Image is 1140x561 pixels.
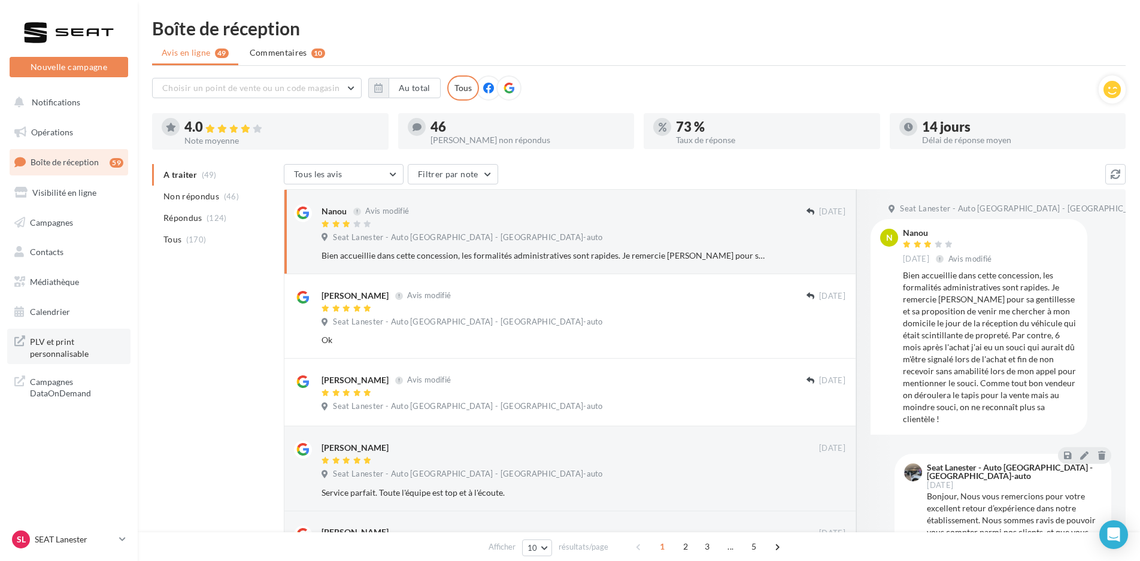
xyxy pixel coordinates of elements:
span: Seat Lanester - Auto [GEOGRAPHIC_DATA] - [GEOGRAPHIC_DATA]-auto [333,232,602,243]
span: Commentaires [250,47,307,59]
span: Répondus [163,212,202,224]
span: Opérations [31,127,73,137]
div: [PERSON_NAME] non répondus [430,136,625,144]
span: [DATE] [819,443,845,454]
a: Boîte de réception59 [7,149,131,175]
button: Au total [368,78,441,98]
div: 4.0 [184,120,379,134]
button: 10 [522,539,553,556]
span: N [886,232,893,244]
div: 59 [110,158,123,168]
div: [PERSON_NAME] [322,290,389,302]
span: Visibilité en ligne [32,187,96,198]
span: Tous les avis [294,169,342,179]
a: Campagnes DataOnDemand [7,369,131,404]
span: Seat Lanester - Auto [GEOGRAPHIC_DATA] - [GEOGRAPHIC_DATA]-auto [333,317,602,327]
span: Tous [163,234,181,245]
div: [PERSON_NAME] [322,374,389,386]
button: Notifications [7,90,126,115]
span: 3 [698,537,717,556]
a: SL SEAT Lanester [10,528,128,551]
a: Opérations [7,120,131,145]
span: résultats/page [559,541,608,553]
button: Filtrer par note [408,164,498,184]
p: SEAT Lanester [35,533,114,545]
div: [PERSON_NAME] [322,442,389,454]
span: (46) [224,192,239,201]
a: Visibilité en ligne [7,180,131,205]
span: (170) [186,235,207,244]
span: Seat Lanester - Auto [GEOGRAPHIC_DATA] - [GEOGRAPHIC_DATA]-auto [333,401,602,412]
div: 46 [430,120,625,134]
div: Note moyenne [184,137,379,145]
span: Avis modifié [407,291,451,301]
div: Tous [447,75,479,101]
span: [DATE] [927,481,953,489]
span: Notifications [32,97,80,107]
div: [PERSON_NAME] [322,526,389,538]
span: Afficher [489,541,516,553]
span: [DATE] [903,254,929,265]
span: Choisir un point de vente ou un code magasin [162,83,339,93]
span: 5 [744,537,763,556]
button: Tous les avis [284,164,404,184]
div: 10 [311,48,325,58]
span: (124) [207,213,227,223]
button: Choisir un point de vente ou un code magasin [152,78,362,98]
span: Seat Lanester - Auto [GEOGRAPHIC_DATA] - [GEOGRAPHIC_DATA]-auto [333,469,602,480]
button: Au total [389,78,441,98]
span: 10 [527,543,538,553]
span: Contacts [30,247,63,257]
span: [DATE] [819,291,845,302]
button: Nouvelle campagne [10,57,128,77]
div: Bien accueillie dans cette concession, les formalités administratives sont rapides. Je remercie [... [903,269,1078,425]
div: Bien accueillie dans cette concession, les formalités administratives sont rapides. Je remercie [... [322,250,768,262]
a: PLV et print personnalisable [7,329,131,364]
div: Service parfait. Toute l'équipe est top et à l'écoute. [322,487,768,499]
span: Avis modifié [365,207,409,216]
span: Avis modifié [948,254,992,263]
span: PLV et print personnalisable [30,333,123,359]
div: Taux de réponse [676,136,871,144]
span: Avis modifié [407,375,451,385]
div: Seat Lanester - Auto [GEOGRAPHIC_DATA] - [GEOGRAPHIC_DATA]-auto [927,463,1099,480]
span: Médiathèque [30,277,79,287]
div: Délai de réponse moyen [922,136,1117,144]
a: Campagnes [7,210,131,235]
a: Calendrier [7,299,131,325]
span: [DATE] [819,375,845,386]
span: Boîte de réception [31,157,99,167]
div: Ok [322,334,768,346]
span: Campagnes [30,217,73,227]
span: [DATE] [819,528,845,539]
div: Open Intercom Messenger [1099,520,1128,549]
span: Campagnes DataOnDemand [30,374,123,399]
span: 1 [653,537,672,556]
div: 73 % [676,120,871,134]
span: 2 [676,537,695,556]
span: SL [17,533,26,545]
a: Médiathèque [7,269,131,295]
a: Contacts [7,239,131,265]
div: Nanou [322,205,347,217]
div: Nanou [903,229,995,237]
span: ... [721,537,740,556]
span: [DATE] [819,207,845,217]
div: 14 jours [922,120,1117,134]
span: Calendrier [30,307,70,317]
div: Boîte de réception [152,19,1126,37]
span: Non répondus [163,190,219,202]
